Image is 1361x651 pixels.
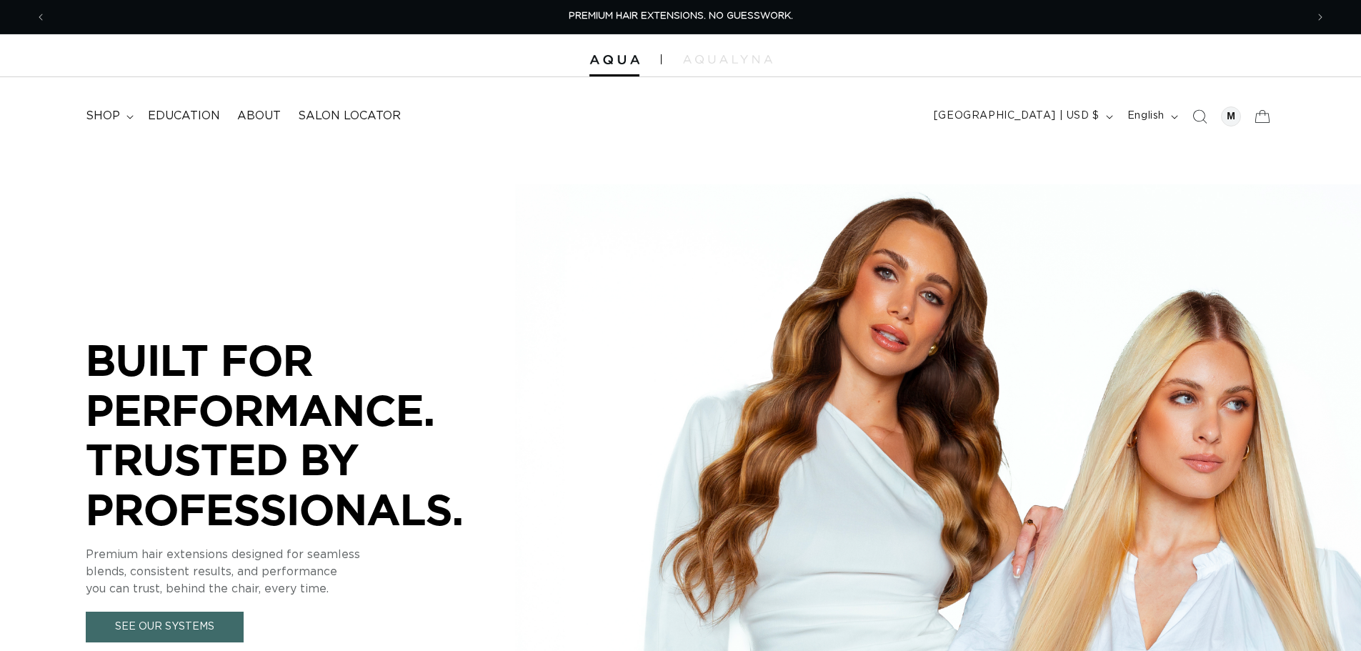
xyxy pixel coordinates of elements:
span: About [237,109,281,124]
a: Salon Locator [289,100,409,132]
span: Salon Locator [298,109,401,124]
img: aqualyna.com [683,55,772,64]
span: English [1127,109,1165,124]
button: Next announcement [1305,4,1336,31]
a: Education [139,100,229,132]
img: Aqua Hair Extensions [589,55,639,65]
span: PREMIUM HAIR EXTENSIONS. NO GUESSWORK. [569,11,793,21]
summary: shop [77,100,139,132]
span: shop [86,109,120,124]
summary: Search [1184,101,1215,132]
span: [GEOGRAPHIC_DATA] | USD $ [934,109,1100,124]
button: Previous announcement [25,4,56,31]
p: BUILT FOR PERFORMANCE. TRUSTED BY PROFESSIONALS. [86,335,514,534]
span: Education [148,109,220,124]
p: Premium hair extensions designed for seamless blends, consistent results, and performance you can... [86,546,514,597]
button: [GEOGRAPHIC_DATA] | USD $ [925,103,1119,130]
a: About [229,100,289,132]
a: See Our Systems [86,612,244,642]
button: English [1119,103,1184,130]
